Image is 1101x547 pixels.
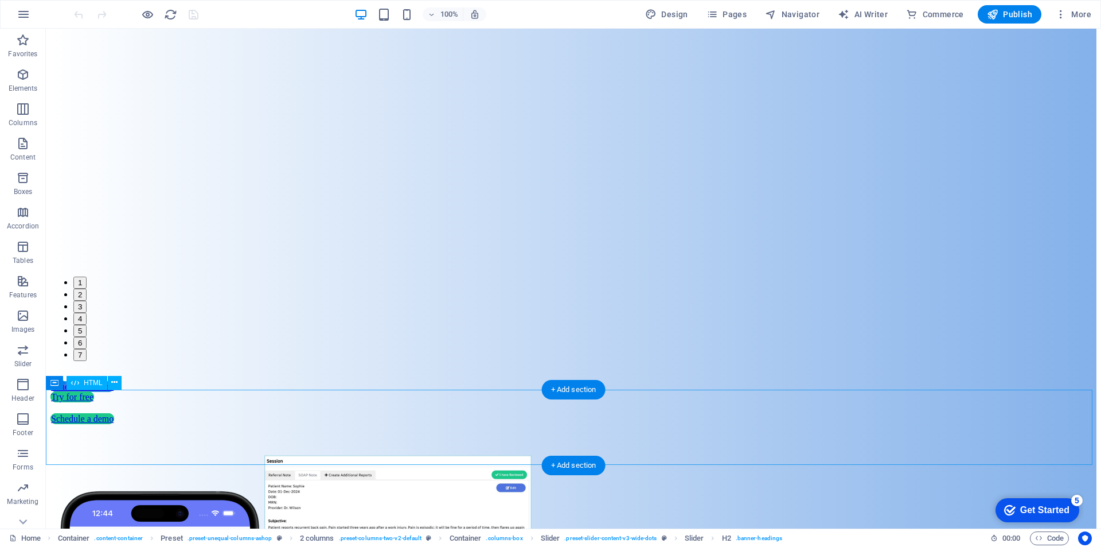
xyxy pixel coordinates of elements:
[94,532,143,545] span: . content-container
[34,13,83,23] div: Get Started
[11,394,34,403] p: Header
[765,9,819,20] span: Navigator
[426,535,431,541] i: This element is a customizable preset
[339,532,422,545] span: . preset-columns-two-v2-default
[28,308,41,320] button: 6
[486,532,522,545] span: . columns-box
[164,8,177,21] i: Reload page
[13,256,33,265] p: Tables
[901,5,969,24] button: Commerce
[13,428,33,437] p: Footer
[542,380,606,399] div: + Add section
[28,248,41,260] button: 1
[722,532,731,545] span: Click to select. Double-click to edit
[7,497,38,506] p: Marketing
[188,532,272,545] span: . preset-unequal-columns-ashop
[542,456,606,475] div: + Add section
[9,84,38,93] p: Elements
[906,9,964,20] span: Commerce
[9,6,93,30] div: Get Started 5 items remaining, 0% complete
[300,532,334,545] span: Click to select. Double-click to edit
[564,532,657,545] span: . preset-slider-content-v3-wide-dots
[662,535,667,541] i: This element is a customizable preset
[1055,9,1091,20] span: More
[1010,534,1012,542] span: :
[84,379,103,386] span: HTML
[28,272,41,284] button: 3
[28,296,41,308] button: 5
[14,359,32,368] p: Slider
[7,222,39,231] p: Accordion
[1078,532,1092,545] button: Usercentrics
[58,532,783,545] nav: breadcrumb
[9,532,41,545] a: Click to cancel selection. Double-click to open Pages
[1051,5,1096,24] button: More
[85,2,96,14] div: 5
[13,463,33,472] p: Forms
[28,284,41,296] button: 4
[641,5,693,24] div: Design (Ctrl+Alt+Y)
[161,532,183,545] span: Click to select. Double-click to edit
[736,532,783,545] span: . banner-headings
[641,5,693,24] button: Design
[978,5,1041,24] button: Publish
[1035,532,1064,545] span: Code
[541,532,560,545] span: Click to select. Double-click to edit
[277,535,282,541] i: This element is a customizable preset
[1030,532,1069,545] button: Code
[470,9,480,20] i: On resize automatically adjust zoom level to fit chosen device.
[702,5,751,24] button: Pages
[58,532,90,545] span: Click to select. Double-click to edit
[760,5,824,24] button: Navigator
[450,532,482,545] span: Click to select. Double-click to edit
[833,5,892,24] button: AI Writer
[28,320,41,332] button: 7
[10,153,36,162] p: Content
[685,532,704,545] span: Click to select. Double-click to edit
[990,532,1021,545] h6: Session time
[14,187,33,196] p: Boxes
[140,7,154,21] button: Click here to leave preview mode and continue editing
[163,7,177,21] button: reload
[1002,532,1020,545] span: 00 00
[8,49,37,59] p: Favorites
[645,9,688,20] span: Design
[838,9,888,20] span: AI Writer
[9,290,37,300] p: Features
[9,118,37,127] p: Columns
[440,7,458,21] h6: 100%
[423,7,463,21] button: 100%
[11,325,35,334] p: Images
[987,9,1032,20] span: Publish
[28,260,41,272] button: 2
[706,9,747,20] span: Pages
